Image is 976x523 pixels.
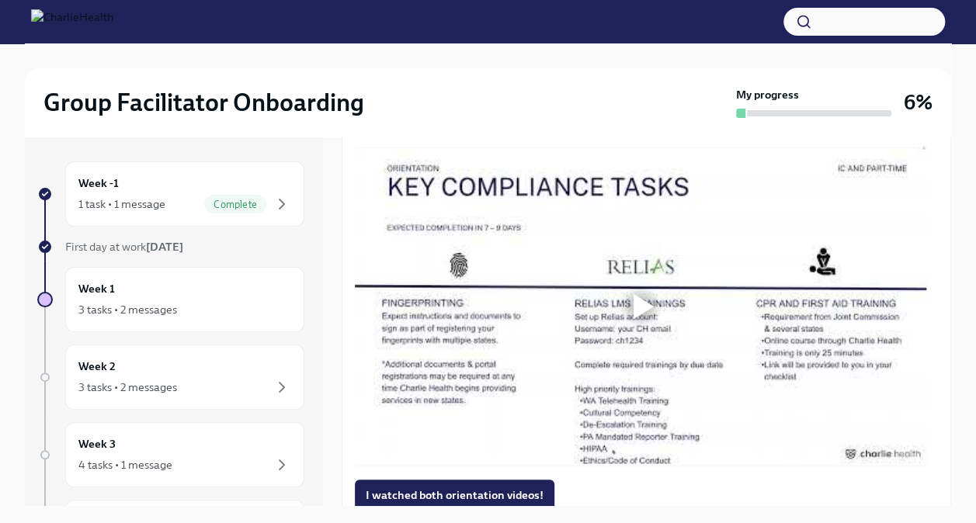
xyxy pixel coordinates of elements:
[78,280,115,297] h6: Week 1
[78,457,172,473] div: 4 tasks • 1 message
[37,267,304,332] a: Week 13 tasks • 2 messages
[37,161,304,227] a: Week -11 task • 1 messageComplete
[355,480,554,511] button: I watched both orientation videos!
[204,199,266,210] span: Complete
[146,240,183,254] strong: [DATE]
[78,435,116,452] h6: Week 3
[736,87,799,102] strong: My progress
[78,358,116,375] h6: Week 2
[366,487,544,503] span: I watched both orientation videos!
[31,9,113,34] img: CharlieHealth
[78,379,177,395] div: 3 tasks • 2 messages
[78,175,119,192] h6: Week -1
[37,422,304,487] a: Week 34 tasks • 1 message
[78,302,177,317] div: 3 tasks • 2 messages
[43,87,364,118] h2: Group Facilitator Onboarding
[65,240,183,254] span: First day at work
[904,88,933,116] h3: 6%
[37,345,304,410] a: Week 23 tasks • 2 messages
[37,239,304,255] a: First day at work[DATE]
[78,196,165,212] div: 1 task • 1 message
